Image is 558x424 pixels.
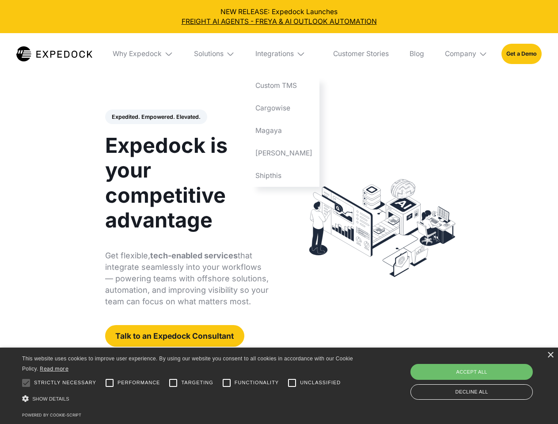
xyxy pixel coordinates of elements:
[105,133,269,232] h1: Expedock is your competitive advantage
[249,164,319,187] a: Shipthis
[249,75,319,97] a: Custom TMS
[118,379,160,386] span: Performance
[7,17,551,26] a: FREIGHT AI AGENTS - FREYA & AI OUTLOOK AUTOMATION
[106,33,180,75] div: Why Expedock
[22,393,356,405] div: Show details
[187,33,242,75] div: Solutions
[105,250,269,307] p: Get flexible, that integrate seamlessly into your workflows — powering teams with offshore soluti...
[249,33,319,75] div: Integrations
[438,33,494,75] div: Company
[445,49,476,58] div: Company
[22,356,353,372] span: This website uses cookies to improve user experience. By using our website you consent to all coo...
[300,379,341,386] span: Unclassified
[249,75,319,187] nav: Integrations
[501,44,542,64] a: Get a Demo
[32,396,69,401] span: Show details
[34,379,96,386] span: Strictly necessary
[255,49,294,58] div: Integrations
[235,379,279,386] span: Functionality
[105,325,244,347] a: Talk to an Expedock Consultant
[249,119,319,142] a: Magaya
[194,49,224,58] div: Solutions
[181,379,213,386] span: Targeting
[249,142,319,164] a: [PERSON_NAME]
[249,97,319,120] a: Cargowise
[22,413,81,417] a: Powered by cookie-script
[113,49,162,58] div: Why Expedock
[326,33,395,75] a: Customer Stories
[411,329,558,424] iframe: Chat Widget
[402,33,431,75] a: Blog
[150,251,238,260] strong: tech-enabled services
[7,7,551,26] div: NEW RELEASE: Expedock Launches
[40,365,68,372] a: Read more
